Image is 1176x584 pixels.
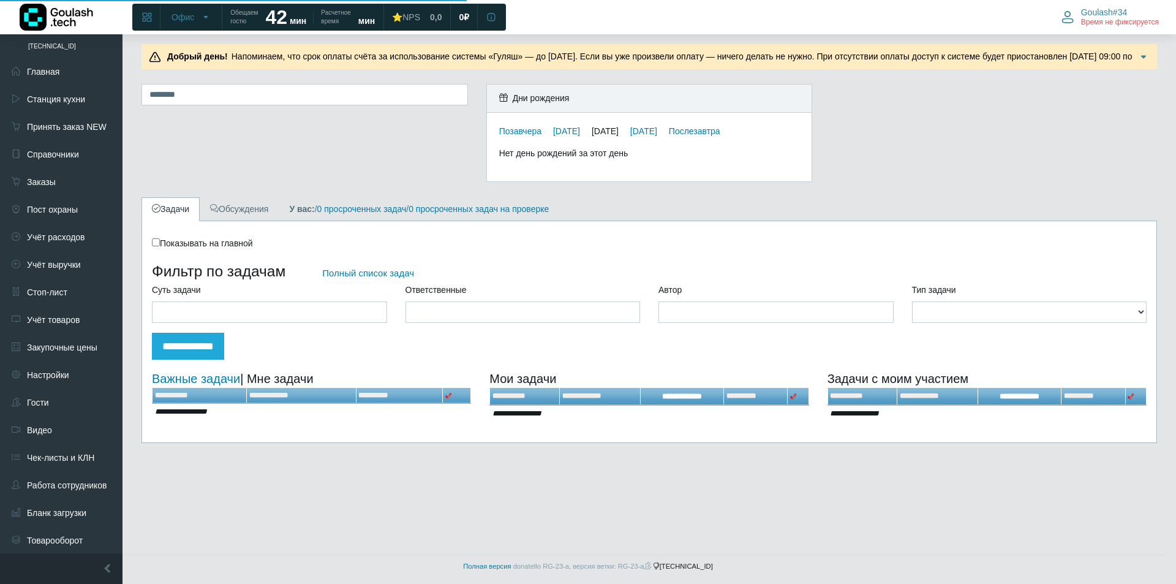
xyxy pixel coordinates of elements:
div: Задачи с моим участием [827,370,1147,388]
span: мин [290,16,306,26]
a: 0 ₽ [451,6,477,28]
a: ⭐NPS 0,0 [385,6,449,28]
span: NPS [402,12,420,22]
span: donatello RG-23-a, версия ветки: RG-23-a [513,563,653,570]
div: ⭐ [392,12,420,23]
a: Важные задачи [152,372,240,385]
label: Автор [658,284,682,297]
img: Предупреждение [149,51,161,63]
div: Показывать на главной [152,237,1147,250]
b: У вас: [289,204,314,214]
div: Мои задачи [489,370,809,388]
span: ₽ [464,12,469,23]
span: 0 [459,12,464,23]
span: Расчетное время [321,9,350,26]
img: Логотип компании Goulash.tech [20,4,93,31]
span: Напоминаем, что срок оплаты счёта за использование системы «Гуляш» — до [DATE]. Если вы уже произ... [164,51,1132,74]
a: Обещаем гостю 42 мин Расчетное время мин [223,6,382,28]
img: Подробнее [1137,51,1150,63]
span: Офис [171,12,194,23]
span: Время не фиксируется [1081,18,1159,28]
button: Офис [164,7,218,27]
a: Задачи [141,197,200,221]
label: Тип задачи [912,284,956,297]
a: Полная версия [463,563,511,570]
a: Послезавтра [669,126,720,136]
span: k8s-prod-3-2-0 [644,562,651,569]
div: Дни рождения [487,85,812,113]
a: [DATE] [553,126,580,136]
div: | Мне задачи [152,370,471,388]
div: [DATE] [592,126,628,136]
button: Goulash#34 Время не фиксируется [1054,4,1166,30]
footer: [TECHNICAL_ID] [12,555,1164,578]
b: Добрый день! [167,51,228,61]
span: мин [358,16,375,26]
strong: 42 [265,6,287,28]
label: Суть задачи [152,284,201,297]
a: 0 просроченных задач [317,204,407,214]
a: Позавчера [499,126,541,136]
span: 0,0 [430,12,442,23]
label: Ответственные [405,284,467,297]
div: Нет день рождений за этот день [499,147,800,160]
a: 0 просроченных задач на проверке [409,204,549,214]
a: [DATE] [630,126,657,136]
a: Обсуждения [200,197,279,221]
span: Обещаем гостю [230,9,258,26]
h3: Фильтр по задачам [152,262,1147,280]
a: Полный список задач [322,268,414,278]
div: / / [280,203,558,216]
span: Goulash#34 [1081,7,1128,18]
